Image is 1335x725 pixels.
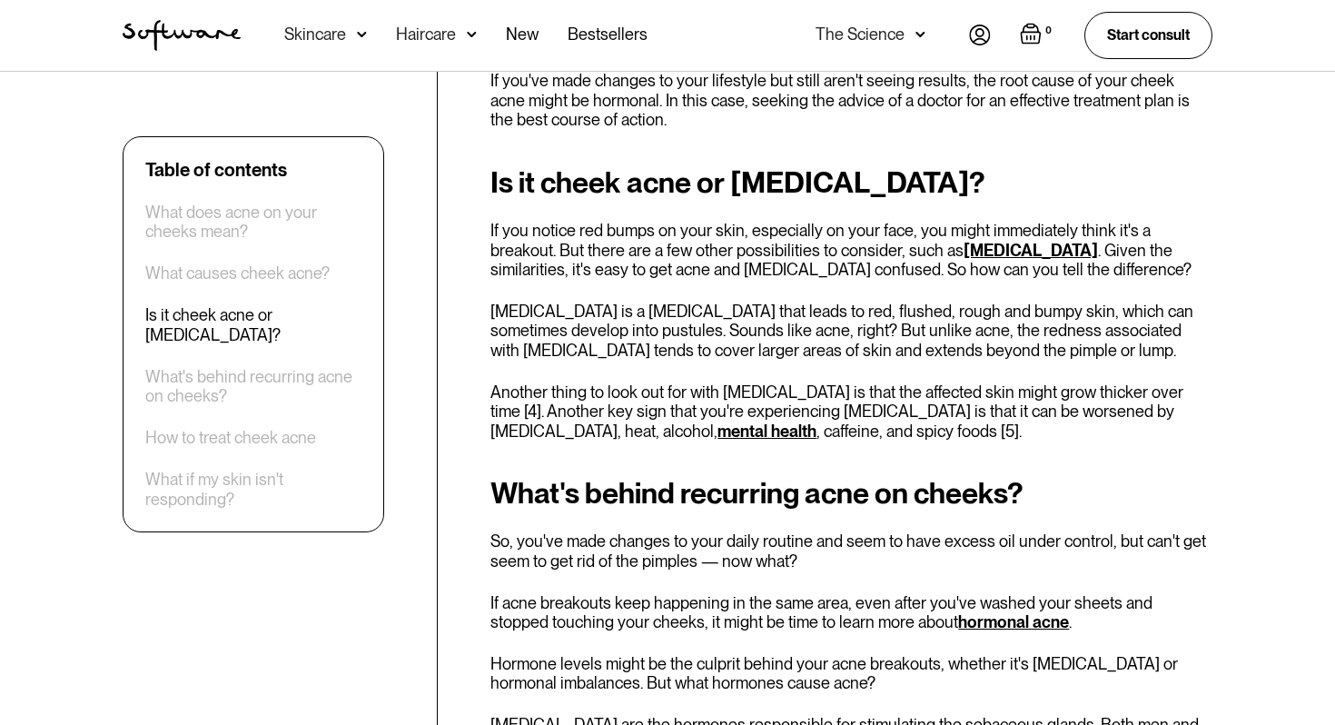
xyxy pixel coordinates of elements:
[357,25,367,44] img: arrow down
[490,166,1212,199] h2: Is it cheek acne or [MEDICAL_DATA]?
[1042,23,1055,39] div: 0
[145,159,287,181] div: Table of contents
[816,25,905,44] div: The Science
[467,25,477,44] img: arrow down
[145,306,361,345] a: Is it cheek acne or [MEDICAL_DATA]?
[490,531,1212,571] p: So, you've made changes to your daily routine and seem to have excess oil under control, but can'...
[145,429,316,449] a: How to treat cheek acne
[717,422,816,441] a: mental health
[964,241,1098,260] a: [MEDICAL_DATA]
[145,367,361,406] a: What's behind recurring acne on cheeks?
[123,20,241,51] img: Software Logo
[490,593,1212,632] p: If acne breakouts keep happening in the same area, even after you've washed your sheets and stopp...
[145,264,330,284] a: What causes cheek acne?
[1020,23,1055,48] a: Open empty cart
[490,382,1212,442] p: Another thing to look out for with [MEDICAL_DATA] is that the affected skin might grow thicker ov...
[915,25,925,44] img: arrow down
[145,203,361,242] a: What does acne on your cheeks mean?
[490,302,1212,361] p: [MEDICAL_DATA] is a [MEDICAL_DATA] that leads to red, flushed, rough and bumpy skin, which can so...
[1084,12,1212,58] a: Start consult
[145,471,361,510] a: What if my skin isn't responding?
[490,477,1212,510] h2: What's behind recurring acne on cheeks?
[284,25,346,44] div: Skincare
[123,20,241,51] a: home
[958,612,1069,631] a: hormonal acne
[490,221,1212,280] p: If you notice red bumps on your skin, especially on your face, you might immediately think it's a...
[490,71,1212,130] p: If you've made changes to your lifestyle but still aren't seeing results, the root cause of your ...
[490,654,1212,693] p: Hormone levels might be the culprit behind your acne breakouts, whether it's [MEDICAL_DATA] or ho...
[396,25,456,44] div: Haircare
